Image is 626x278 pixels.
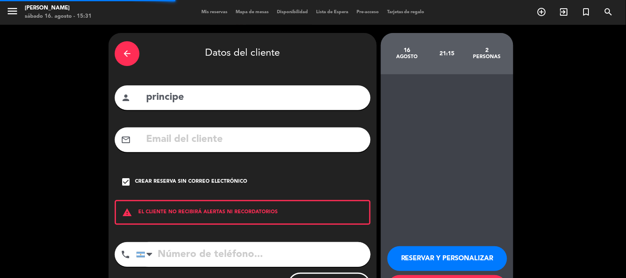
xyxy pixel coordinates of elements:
div: Crear reserva sin correo electrónico [135,178,247,186]
i: phone [120,250,130,259]
div: Argentina: +54 [137,243,156,266]
button: RESERVAR Y PERSONALIZAR [387,246,507,271]
span: Tarjetas de regalo [383,10,429,14]
div: Datos del cliente [115,39,371,68]
span: Mis reservas [197,10,232,14]
i: warning [116,207,138,217]
div: sábado 16. agosto - 15:31 [25,12,92,21]
span: Pre-acceso [352,10,383,14]
div: 2 [467,47,507,54]
i: person [121,93,131,103]
span: Disponibilidad [273,10,312,14]
span: Mapa de mesas [232,10,273,14]
i: search [604,7,614,17]
div: [PERSON_NAME] [25,4,92,12]
i: menu [6,5,19,17]
span: Lista de Espera [312,10,352,14]
i: check_box [121,177,131,187]
input: Nombre del cliente [145,89,364,106]
i: mail_outline [121,135,131,145]
i: turned_in_not [581,7,591,17]
i: arrow_back [122,49,132,59]
i: exit_to_app [559,7,569,17]
div: 16 [387,47,427,54]
div: 21:15 [427,39,467,68]
div: EL CLIENTE NO RECIBIRÁ ALERTAS NI RECORDATORIOS [115,200,371,225]
div: personas [467,54,507,60]
input: Email del cliente [145,131,364,148]
div: agosto [387,54,427,60]
input: Número de teléfono... [136,242,371,267]
i: add_circle_outline [537,7,547,17]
